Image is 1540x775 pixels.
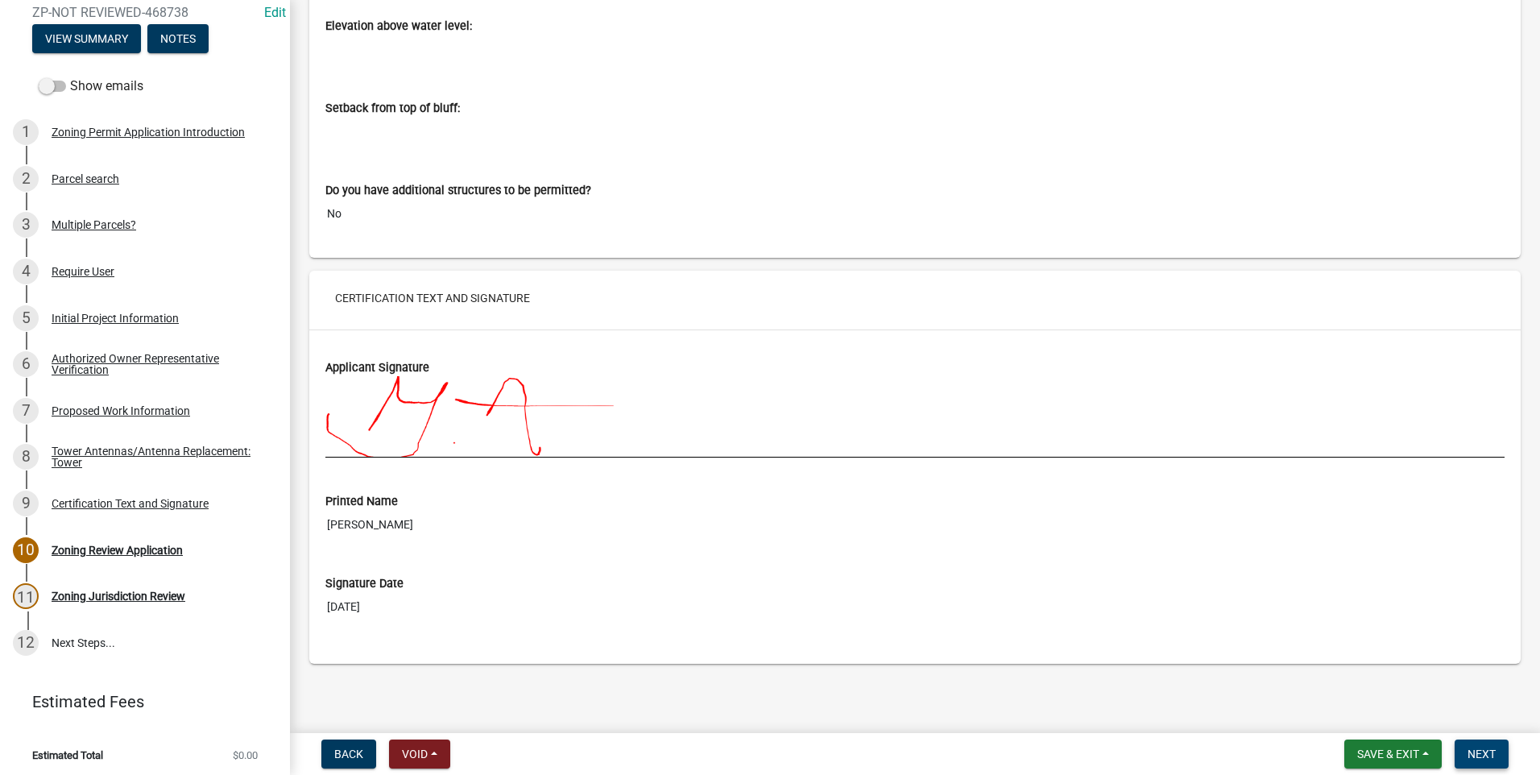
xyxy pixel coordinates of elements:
[147,24,209,53] button: Notes
[52,591,185,602] div: Zoning Jurisdiction Review
[1357,748,1419,760] span: Save & Exit
[52,405,190,417] div: Proposed Work Information
[52,126,245,138] div: Zoning Permit Application Introduction
[402,748,428,760] span: Void
[147,34,209,47] wm-modal-confirm: Notes
[1468,748,1496,760] span: Next
[52,545,183,556] div: Zoning Review Application
[325,363,429,374] label: Applicant Signature
[13,398,39,424] div: 7
[52,446,264,468] div: Tower Antennas/Antenna Replacement: Tower
[322,284,543,313] button: Certification Text and Signature
[13,212,39,238] div: 3
[52,173,119,184] div: Parcel search
[39,77,143,96] label: Show emails
[13,305,39,331] div: 5
[32,5,258,20] span: ZP-NOT REVIEWED-468738
[321,740,376,769] button: Back
[264,5,286,20] wm-modal-confirm: Edit Application Number
[52,313,179,324] div: Initial Project Information
[13,537,39,563] div: 10
[325,103,460,114] label: Setback from top of bluff:
[1455,740,1509,769] button: Next
[334,748,363,760] span: Back
[13,491,39,516] div: 9
[389,740,450,769] button: Void
[52,219,136,230] div: Multiple Parcels?
[52,353,264,375] div: Authorized Owner Representative Verification
[13,444,39,470] div: 8
[325,21,472,32] label: Elevation above water level:
[325,185,591,197] label: Do you have additional structures to be permitted?
[13,119,39,145] div: 1
[264,5,286,20] a: Edit
[233,750,258,760] span: $0.00
[13,259,39,284] div: 4
[52,498,209,509] div: Certification Text and Signature
[32,24,141,53] button: View Summary
[32,750,103,760] span: Estimated Total
[13,166,39,192] div: 2
[1344,740,1442,769] button: Save & Exit
[32,34,141,47] wm-modal-confirm: Summary
[325,376,1127,457] img: yFaNCmMQDjsAAAAASUVORK5CYII=
[13,351,39,377] div: 6
[325,578,404,590] label: Signature Date
[52,266,114,277] div: Require User
[13,583,39,609] div: 11
[13,686,264,718] a: Estimated Fees
[325,496,398,508] label: Printed Name
[13,630,39,656] div: 12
